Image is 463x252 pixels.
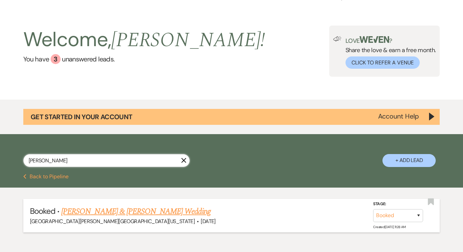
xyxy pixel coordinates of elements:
[30,206,55,216] span: Booked
[61,206,210,217] a: [PERSON_NAME] & [PERSON_NAME] Wedding
[342,36,436,69] div: Share the love & earn a free month.
[378,113,419,120] button: Account Help
[23,154,190,167] input: Search by name, event date, email address or phone number
[23,174,69,179] button: Back to Pipeline
[31,112,132,122] h1: Get Started in Your Account
[382,154,436,167] button: + Add Lead
[359,36,389,43] img: weven-logo-green.svg
[23,54,265,64] a: You have 3 unanswered leads.
[373,225,405,229] span: Created: [DATE] 11:28 AM
[111,25,265,55] span: [PERSON_NAME] !
[373,201,423,208] label: Stage:
[51,54,61,64] div: 3
[333,36,342,42] img: loud-speaker-illustration.svg
[346,36,436,44] p: Love ?
[23,26,265,54] h2: Welcome,
[30,218,195,225] span: [GEOGRAPHIC_DATA][PERSON_NAME][GEOGRAPHIC_DATA][US_STATE]
[201,218,215,225] span: [DATE]
[346,56,420,69] button: Click to Refer a Venue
